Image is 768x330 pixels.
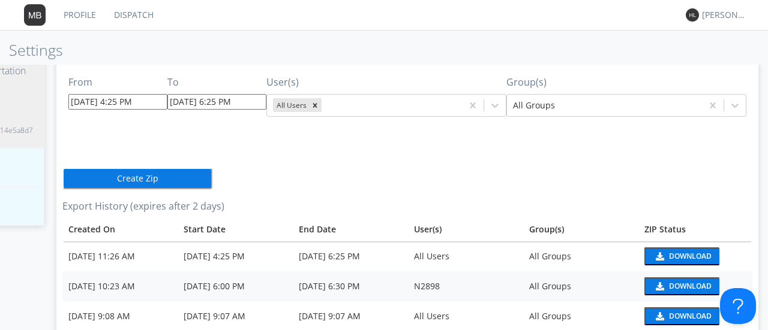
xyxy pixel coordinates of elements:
[638,217,752,241] th: Toggle SortBy
[414,310,517,322] div: All Users
[654,282,664,290] img: download media button
[68,77,167,88] h3: From
[293,217,408,241] th: Toggle SortBy
[506,77,746,88] h3: Group(s)
[184,250,287,262] div: [DATE] 4:25 PM
[299,280,402,292] div: [DATE] 6:30 PM
[669,313,712,320] div: Download
[529,310,632,322] div: All Groups
[68,310,172,322] div: [DATE] 9:08 AM
[529,280,632,292] div: All Groups
[184,280,287,292] div: [DATE] 6:00 PM
[62,217,178,241] th: Toggle SortBy
[266,77,506,88] h3: User(s)
[686,8,699,22] img: 373638.png
[644,247,746,265] a: download media buttonDownload
[62,201,752,212] h3: Export History (expires after 2 days)
[299,250,402,262] div: [DATE] 6:25 PM
[523,217,638,241] th: Group(s)
[68,250,172,262] div: [DATE] 11:26 AM
[414,250,517,262] div: All Users
[178,217,293,241] th: Toggle SortBy
[654,252,664,261] img: download media button
[529,250,632,262] div: All Groups
[299,310,402,322] div: [DATE] 9:07 AM
[669,253,712,260] div: Download
[644,247,719,265] button: Download
[414,280,517,292] div: N2898
[184,310,287,322] div: [DATE] 9:07 AM
[273,98,308,112] div: All Users
[720,288,756,324] iframe: Toggle Customer Support
[24,4,46,26] img: 373638.png
[644,277,746,295] a: download media buttonDownload
[308,98,322,112] div: Remove All Users
[408,217,523,241] th: User(s)
[644,277,719,295] button: Download
[654,312,664,320] img: download media button
[644,307,746,325] a: download media buttonDownload
[644,307,719,325] button: Download
[167,77,266,88] h3: To
[68,280,172,292] div: [DATE] 10:23 AM
[669,283,712,290] div: Download
[702,9,747,21] div: [PERSON_NAME]
[62,168,212,189] button: Create Zip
